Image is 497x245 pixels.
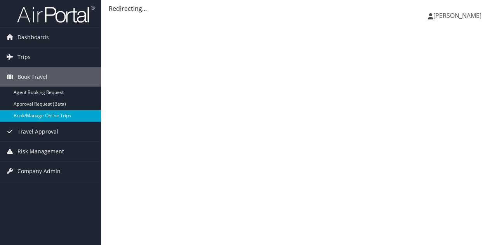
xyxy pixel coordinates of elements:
span: [PERSON_NAME] [433,11,481,20]
img: airportal-logo.png [17,5,95,23]
span: Travel Approval [17,122,58,141]
span: Dashboards [17,28,49,47]
span: Company Admin [17,162,61,181]
a: [PERSON_NAME] [428,4,489,27]
span: Book Travel [17,67,47,87]
div: Redirecting... [109,4,489,13]
span: Risk Management [17,142,64,161]
span: Trips [17,47,31,67]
